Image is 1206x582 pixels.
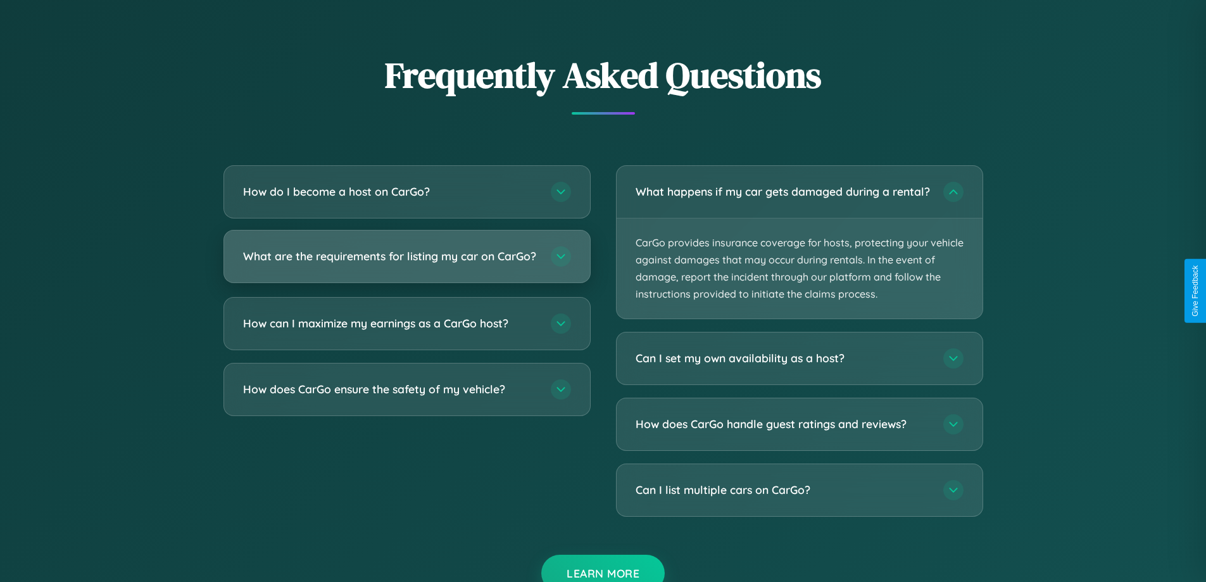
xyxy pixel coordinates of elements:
[617,218,983,319] p: CarGo provides insurance coverage for hosts, protecting your vehicle against damages that may occ...
[636,417,931,433] h3: How does CarGo handle guest ratings and reviews?
[243,184,538,199] h3: How do I become a host on CarGo?
[243,381,538,397] h3: How does CarGo ensure the safety of my vehicle?
[636,351,931,367] h3: Can I set my own availability as a host?
[1191,265,1200,317] div: Give Feedback
[223,51,983,99] h2: Frequently Asked Questions
[636,483,931,498] h3: Can I list multiple cars on CarGo?
[243,248,538,264] h3: What are the requirements for listing my car on CarGo?
[636,184,931,199] h3: What happens if my car gets damaged during a rental?
[243,315,538,331] h3: How can I maximize my earnings as a CarGo host?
